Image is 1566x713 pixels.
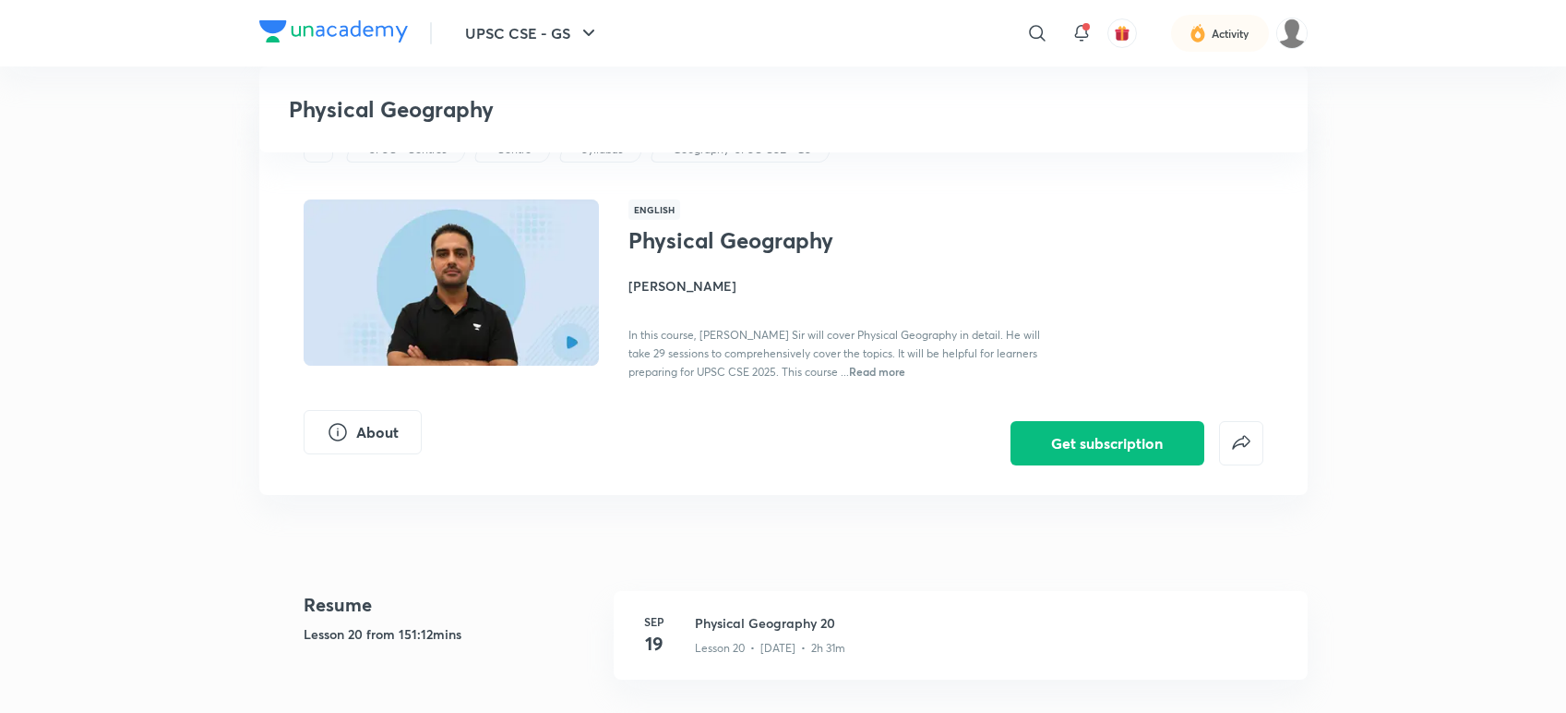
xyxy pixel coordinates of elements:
[304,624,599,644] h5: Lesson 20 from 151:12mins
[1219,421,1263,465] button: false
[695,613,1285,633] h3: Physical Geography 20
[695,640,845,657] p: Lesson 20 • [DATE] • 2h 31m
[304,410,422,454] button: About
[259,20,408,47] a: Company Logo
[304,591,599,619] h4: Resume
[1114,25,1130,42] img: avatar
[628,328,1040,379] span: In this course, [PERSON_NAME] Sir will cover Physical Geography in detail. He will take 29 sessio...
[636,613,673,630] h6: Sep
[628,227,930,254] h1: Physical Geography
[628,199,680,220] span: English
[1189,22,1206,44] img: activity
[636,630,673,658] h4: 19
[1107,18,1137,48] button: avatar
[259,20,408,42] img: Company Logo
[1276,18,1308,49] img: Somdev
[454,15,611,52] button: UPSC CSE - GS
[289,96,1011,123] h3: Physical Geography
[849,364,905,379] span: Read more
[614,591,1308,702] a: Sep19Physical Geography 20Lesson 20 • [DATE] • 2h 31m
[300,198,601,368] img: Thumbnail
[628,276,1042,296] h4: [PERSON_NAME]
[1010,421,1204,465] button: Get subscription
